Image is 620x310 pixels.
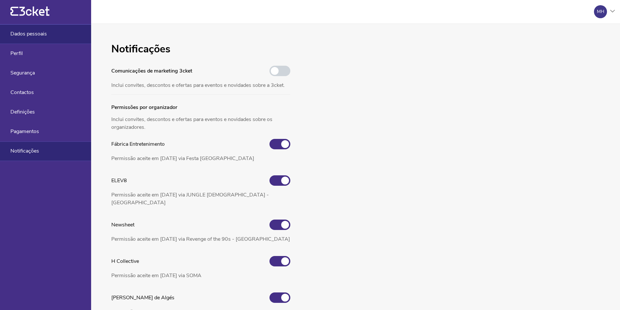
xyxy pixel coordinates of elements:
[10,128,39,134] span: Pagamentos
[10,7,18,16] g: {' '}
[111,295,174,301] p: [PERSON_NAME] de Algés
[10,13,49,18] a: {' '}
[111,43,290,55] h1: Notificações
[111,104,177,110] p: Permissões por organizador
[111,178,127,183] p: ELEV8
[111,149,290,162] p: Permissão aceite em [DATE] via Festa [GEOGRAPHIC_DATA]
[111,230,290,243] p: Permissão aceite em [DATE] via Revenge of the 90s - [GEOGRAPHIC_DATA]
[597,9,604,14] div: MH
[111,258,139,264] p: H Collective
[111,68,192,74] p: Comunicações de marketing 3cket
[10,89,34,95] span: Contactos
[111,266,290,279] p: Permissão aceite em [DATE] via SOMA
[111,222,134,228] p: Newsheet
[111,110,290,131] p: Inclui convites, descontos e ofertas para eventos e novidades sobre os organizadores.
[111,186,290,207] p: Permissão aceite em [DATE] via JUNGLE [DEMOGRAPHIC_DATA] - [GEOGRAPHIC_DATA]
[10,148,39,154] span: Notificações
[111,141,165,147] p: Fábrica Entretenimento
[10,109,35,115] span: Definições
[10,70,35,76] span: Segurança
[10,31,47,37] span: Dados pessoais
[111,76,290,89] p: Inclui convites, descontos e ofertas para eventos e novidades sobre a 3cket.
[10,50,23,56] span: Perfil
